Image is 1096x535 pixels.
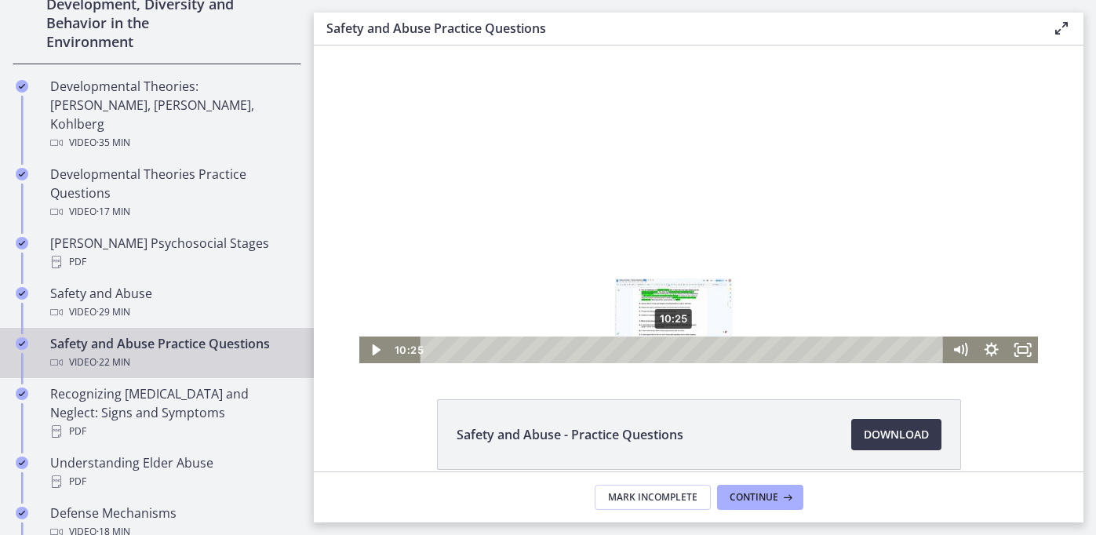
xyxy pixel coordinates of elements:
[50,303,295,322] div: Video
[16,337,28,350] i: Completed
[16,457,28,469] i: Completed
[16,507,28,519] i: Completed
[693,311,724,337] button: Fullscreen
[50,353,295,372] div: Video
[326,19,1027,38] h3: Safety and Abuse Practice Questions
[608,491,697,504] span: Mark Incomplete
[50,284,295,322] div: Safety and Abuse
[314,26,1083,363] iframe: Video Lesson
[864,425,929,444] span: Download
[50,384,295,441] div: Recognizing [MEDICAL_DATA] and Neglect: Signs and Symptoms
[96,133,130,152] span: · 35 min
[50,253,295,271] div: PDF
[16,287,28,300] i: Completed
[50,133,295,152] div: Video
[50,77,295,152] div: Developmental Theories: [PERSON_NAME], [PERSON_NAME], Kohlberg
[50,472,295,491] div: PDF
[96,303,130,322] span: · 29 min
[96,202,130,221] span: · 17 min
[717,485,803,510] button: Continue
[16,168,28,180] i: Completed
[16,237,28,249] i: Completed
[50,165,295,221] div: Developmental Theories Practice Questions
[16,388,28,400] i: Completed
[50,234,295,271] div: [PERSON_NAME] Psychosocial Stages
[730,491,778,504] span: Continue
[661,311,693,337] button: Show settings menu
[16,80,28,93] i: Completed
[50,202,295,221] div: Video
[50,453,295,491] div: Understanding Elder Abuse
[630,311,661,337] button: Mute
[50,334,295,372] div: Safety and Abuse Practice Questions
[595,485,711,510] button: Mark Incomplete
[50,422,295,441] div: PDF
[457,425,683,444] span: Safety and Abuse - Practice Questions
[96,353,130,372] span: · 22 min
[851,419,941,450] a: Download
